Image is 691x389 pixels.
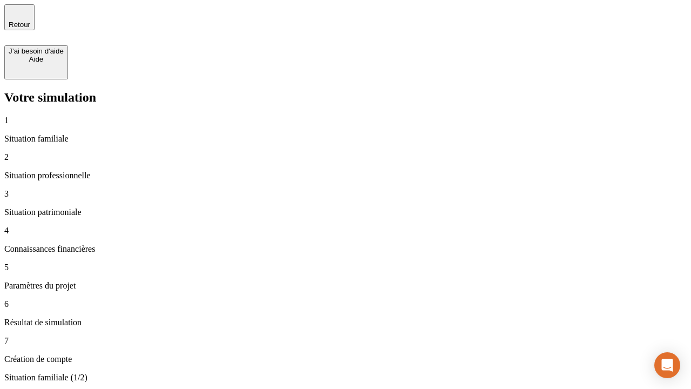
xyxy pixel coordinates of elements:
[4,354,687,364] p: Création de compte
[4,281,687,291] p: Paramètres du projet
[4,207,687,217] p: Situation patrimoniale
[4,152,687,162] p: 2
[4,226,687,236] p: 4
[4,171,687,180] p: Situation professionnelle
[4,373,687,383] p: Situation familiale (1/2)
[9,55,64,63] div: Aide
[9,47,64,55] div: J’ai besoin d'aide
[4,263,687,272] p: 5
[654,352,680,378] div: Open Intercom Messenger
[4,45,68,79] button: J’ai besoin d'aideAide
[4,90,687,105] h2: Votre simulation
[4,116,687,125] p: 1
[4,134,687,144] p: Situation familiale
[9,21,30,29] span: Retour
[4,299,687,309] p: 6
[4,4,35,30] button: Retour
[4,336,687,346] p: 7
[4,244,687,254] p: Connaissances financières
[4,189,687,199] p: 3
[4,318,687,327] p: Résultat de simulation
